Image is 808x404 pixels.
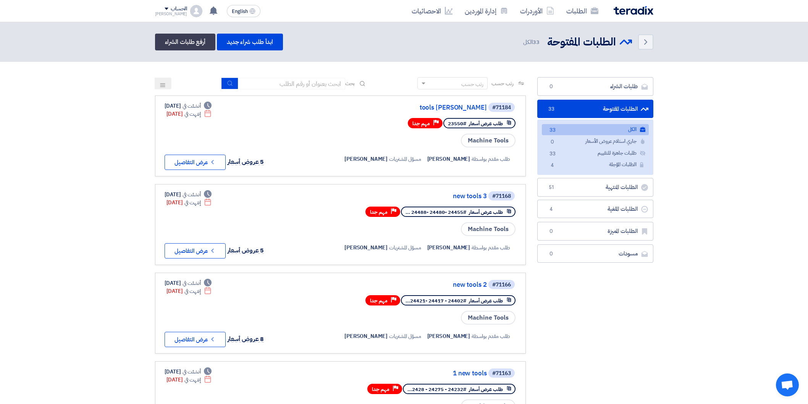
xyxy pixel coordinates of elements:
[412,120,430,127] span: مهم جدا
[537,100,653,118] a: الطلبات المفتوحة33
[537,178,653,197] a: الطلبات المنتهية51
[614,6,653,15] img: Teradix logo
[344,332,388,340] span: [PERSON_NAME]
[183,102,201,110] span: أنشئت في
[548,162,557,170] span: 4
[389,155,421,163] span: مسؤل المشتريات
[469,120,503,127] span: طلب عرض أسعار
[533,38,540,46] span: 33
[228,246,264,255] span: 5 عروض أسعار
[461,311,516,325] span: Machine Tools
[472,332,510,340] span: طلب مقدم بواسطة
[427,155,470,163] span: [PERSON_NAME]
[334,104,487,111] a: tools [PERSON_NAME]
[228,157,264,166] span: 5 عروض أسعار
[547,83,556,90] span: 0
[514,2,560,20] a: الأوردرات
[407,386,466,393] span: #24232 - 24275 - 2428...
[427,244,470,252] span: [PERSON_NAME]
[166,287,212,295] div: [DATE]
[461,134,516,147] span: Machine Tools
[334,281,487,288] a: new tools 2
[166,199,212,207] div: [DATE]
[184,287,201,295] span: إنتهت في
[542,159,649,170] a: الطلبات المؤجلة
[190,5,202,17] img: profile_test.png
[183,368,201,376] span: أنشئت في
[776,373,799,396] a: Open chat
[184,376,201,384] span: إنتهت في
[547,105,556,113] span: 33
[537,222,653,241] a: الطلبات المميزة0
[345,79,355,87] span: بحث
[334,193,487,200] a: new tools 3
[166,110,212,118] div: [DATE]
[165,155,226,170] button: عرض التفاصيل
[542,136,649,147] a: جاري استلام عروض الأسعار
[184,199,201,207] span: إنتهت في
[389,244,421,252] span: مسؤل المشتريات
[232,9,248,14] span: English
[537,244,653,263] a: مسودات0
[334,370,487,377] a: 1 new tools
[427,332,470,340] span: [PERSON_NAME]
[491,79,513,87] span: رتب حسب
[547,228,556,235] span: 0
[217,34,283,50] a: ابدأ طلب شراء جديد
[469,297,503,304] span: طلب عرض أسعار
[472,244,510,252] span: طلب مقدم بواسطة
[492,194,511,199] div: #71168
[183,191,201,199] span: أنشئت في
[542,124,649,135] a: الكل
[344,244,388,252] span: [PERSON_NAME]
[523,38,541,47] span: الكل
[155,34,215,50] a: أرفع طلبات الشراء
[547,205,556,213] span: 4
[461,80,483,88] div: رتب حسب
[165,102,212,110] div: [DATE]
[492,371,511,376] div: #71163
[548,150,557,158] span: 33
[171,6,187,12] div: الحساب
[370,208,388,216] span: مهم جدا
[165,279,212,287] div: [DATE]
[184,110,201,118] span: إنتهت في
[547,184,556,191] span: 51
[492,282,511,288] div: #71166
[389,332,421,340] span: مسؤل المشتريات
[227,5,260,17] button: English
[560,2,604,20] a: الطلبات
[165,368,212,376] div: [DATE]
[469,208,503,216] span: طلب عرض أسعار
[165,332,226,347] button: عرض التفاصيل
[344,155,388,163] span: [PERSON_NAME]
[406,297,466,304] span: #24402 - 24417 -24421...
[370,297,388,304] span: مهم جدا
[406,208,466,216] span: #24455 -24480 -24488 ...
[547,35,616,50] h2: الطلبات المفتوحة
[155,12,187,16] div: [PERSON_NAME]
[166,376,212,384] div: [DATE]
[472,155,510,163] span: طلب مقدم بواسطة
[238,78,345,89] input: ابحث بعنوان أو رقم الطلب
[448,120,466,127] span: #23550
[548,138,557,146] span: 0
[542,148,649,159] a: طلبات جاهزة للتقييم
[406,2,459,20] a: الاحصائيات
[547,250,556,258] span: 0
[492,105,511,110] div: #71184
[461,222,516,236] span: Machine Tools
[183,279,201,287] span: أنشئت في
[165,243,226,259] button: عرض التفاصيل
[548,126,557,134] span: 33
[537,77,653,96] a: طلبات الشراء0
[165,191,212,199] div: [DATE]
[459,2,514,20] a: إدارة الموردين
[469,386,503,393] span: طلب عرض أسعار
[372,386,389,393] span: مهم جدا
[537,200,653,218] a: الطلبات الملغية4
[228,335,264,344] span: 8 عروض أسعار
